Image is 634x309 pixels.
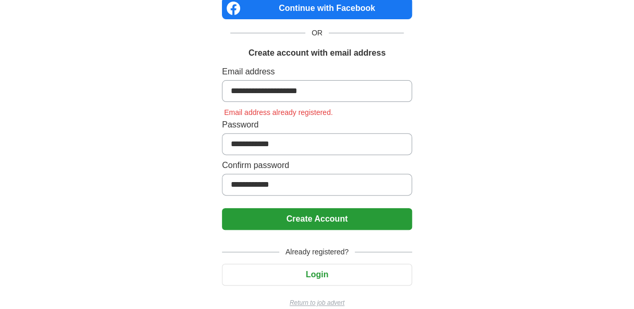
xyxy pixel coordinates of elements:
span: Email address already registered. [222,108,335,117]
a: Login [222,270,412,279]
label: Password [222,119,412,131]
h1: Create account with email address [248,47,386,59]
span: OR [305,28,329,38]
button: Login [222,264,412,286]
label: Email address [222,66,412,78]
label: Confirm password [222,159,412,172]
button: Create Account [222,208,412,230]
a: Return to job advert [222,298,412,307]
span: Already registered? [279,247,355,257]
